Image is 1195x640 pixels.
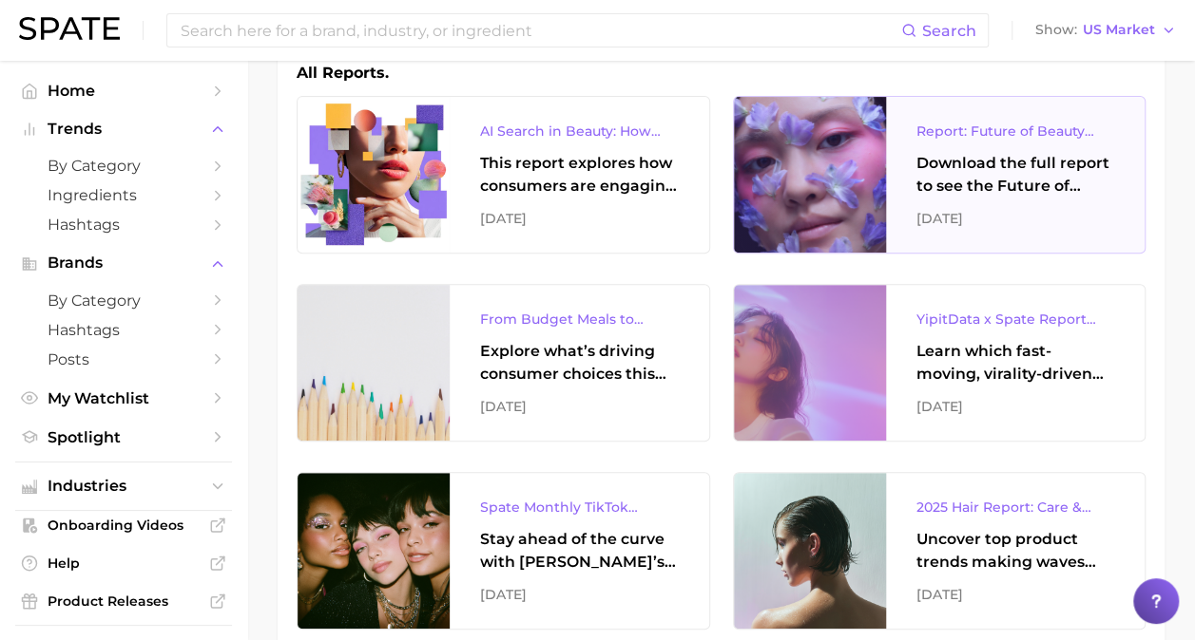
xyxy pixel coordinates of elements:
a: Posts [15,345,232,374]
button: Brands [15,249,232,277]
span: Spotlight [48,428,200,446]
button: ShowUS Market [1031,18,1181,43]
a: From Budget Meals to Functional Snacks: Food & Beverage Trends Shaping Consumer Behavior This Sch... [297,284,710,442]
span: My Watchlist [48,389,200,407]
button: Industries [15,472,232,500]
span: Hashtags [48,216,200,234]
span: by Category [48,157,200,175]
a: by Category [15,151,232,180]
div: YipitData x Spate Report Virality-Driven Brands Are Taking a Slice of the Beauty Pie [916,308,1115,330]
span: Help [48,555,200,572]
div: [DATE] [480,207,679,230]
div: 2025 Hair Report: Care & Styling Products [916,496,1115,518]
a: Hashtags [15,315,232,345]
span: US Market [1083,25,1155,35]
span: Show [1035,25,1077,35]
a: YipitData x Spate Report Virality-Driven Brands Are Taking a Slice of the Beauty PieLearn which f... [733,284,1147,442]
a: by Category [15,286,232,315]
div: From Budget Meals to Functional Snacks: Food & Beverage Trends Shaping Consumer Behavior This Sch... [480,308,679,330]
div: [DATE] [480,583,679,606]
div: Learn which fast-moving, virality-driven brands are leading the pack, the risks of viral growth, ... [916,340,1115,386]
a: Hashtags [15,210,232,239]
span: Brands [48,254,200,272]
a: Ingredients [15,180,232,210]
span: Trends [48,121,200,138]
span: Home [48,82,200,100]
a: Report: Future of Beauty WebinarDownload the full report to see the Future of Beauty trends we un... [733,96,1147,254]
a: Help [15,549,232,577]
h1: All Reports. [297,62,389,85]
a: Onboarding Videos [15,511,232,539]
div: Download the full report to see the Future of Beauty trends we unpacked during the webinar. [916,152,1115,198]
div: Stay ahead of the curve with [PERSON_NAME]’s latest monthly tracker, spotlighting the fastest-gro... [480,528,679,574]
span: by Category [48,292,200,310]
span: Onboarding Videos [48,517,200,534]
span: Product Releases [48,593,200,610]
a: Spotlight [15,423,232,452]
div: [DATE] [916,583,1115,606]
a: My Watchlist [15,384,232,413]
div: Uncover top product trends making waves across platforms — along with key insights into benefits,... [916,528,1115,574]
a: Home [15,76,232,105]
a: AI Search in Beauty: How Consumers Are Using ChatGPT vs. Google SearchThis report explores how co... [297,96,710,254]
div: [DATE] [480,395,679,418]
span: Hashtags [48,321,200,339]
span: Ingredients [48,186,200,204]
div: [DATE] [916,207,1115,230]
a: 2025 Hair Report: Care & Styling ProductsUncover top product trends making waves across platforms... [733,472,1147,630]
span: Industries [48,478,200,495]
div: This report explores how consumers are engaging with AI-powered search tools — and what it means ... [480,152,679,198]
button: Trends [15,115,232,143]
div: Explore what’s driving consumer choices this back-to-school season From budget-friendly meals to ... [480,340,679,386]
a: Product Releases [15,587,232,615]
a: Spate Monthly TikTok Brands TrackerStay ahead of the curve with [PERSON_NAME]’s latest monthly tr... [297,472,710,630]
span: Search [922,22,976,40]
span: Posts [48,350,200,368]
div: AI Search in Beauty: How Consumers Are Using ChatGPT vs. Google Search [480,120,679,142]
img: SPATE [19,17,120,40]
input: Search here for a brand, industry, or ingredient [179,14,901,47]
div: [DATE] [916,395,1115,418]
div: Report: Future of Beauty Webinar [916,120,1115,142]
div: Spate Monthly TikTok Brands Tracker [480,496,679,518]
